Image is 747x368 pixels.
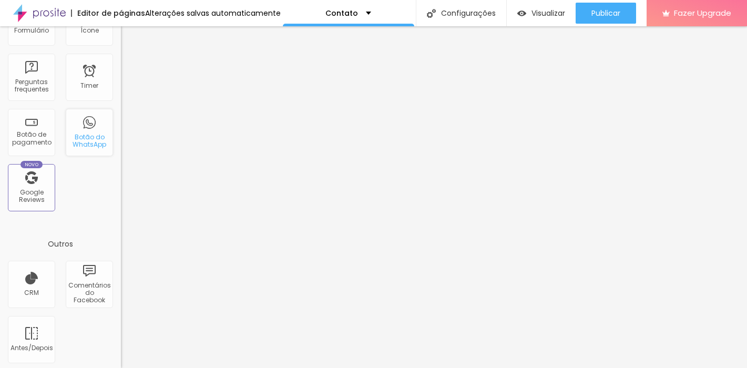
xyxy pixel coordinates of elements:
div: Perguntas frequentes [11,78,52,94]
span: Fazer Upgrade [674,8,731,17]
div: Comentários do Facebook [68,282,110,304]
div: Formulário [14,27,49,34]
button: Publicar [576,3,636,24]
div: Botão do WhatsApp [68,134,110,149]
p: Contato [325,9,358,17]
div: Novo [21,161,43,168]
div: CRM [24,289,39,297]
div: Antes/Depois [11,344,52,352]
div: Botão de pagamento [11,131,52,146]
span: Publicar [591,9,620,17]
img: Icone [427,9,436,18]
span: Visualizar [531,9,565,17]
div: Editor de páginas [71,9,145,17]
div: Google Reviews [11,189,52,204]
div: Alterações salvas automaticamente [145,9,281,17]
div: Ícone [80,27,99,34]
img: view-1.svg [517,9,526,18]
div: Timer [80,82,98,89]
iframe: Editor [121,26,747,368]
button: Visualizar [507,3,576,24]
